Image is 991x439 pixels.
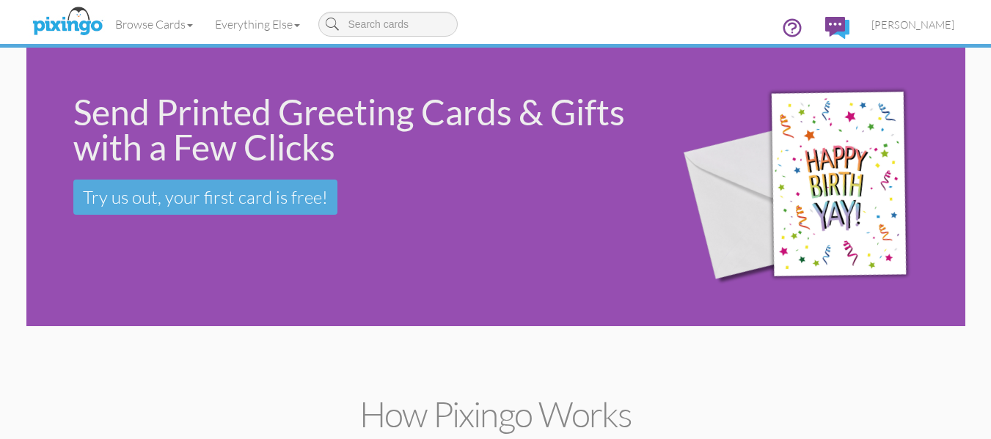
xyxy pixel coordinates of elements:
[73,95,640,165] div: Send Printed Greeting Cards & Gifts with a Few Clicks
[73,180,337,215] a: Try us out, your first card is free!
[104,6,204,43] a: Browse Cards
[860,6,965,43] a: [PERSON_NAME]
[29,4,106,40] img: pixingo logo
[52,395,940,434] h2: How Pixingo works
[660,51,961,323] img: 942c5090-71ba-4bfc-9a92-ca782dcda692.png
[825,17,849,39] img: comments.svg
[871,18,954,31] span: [PERSON_NAME]
[83,186,328,208] span: Try us out, your first card is free!
[318,12,458,37] input: Search cards
[204,6,311,43] a: Everything Else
